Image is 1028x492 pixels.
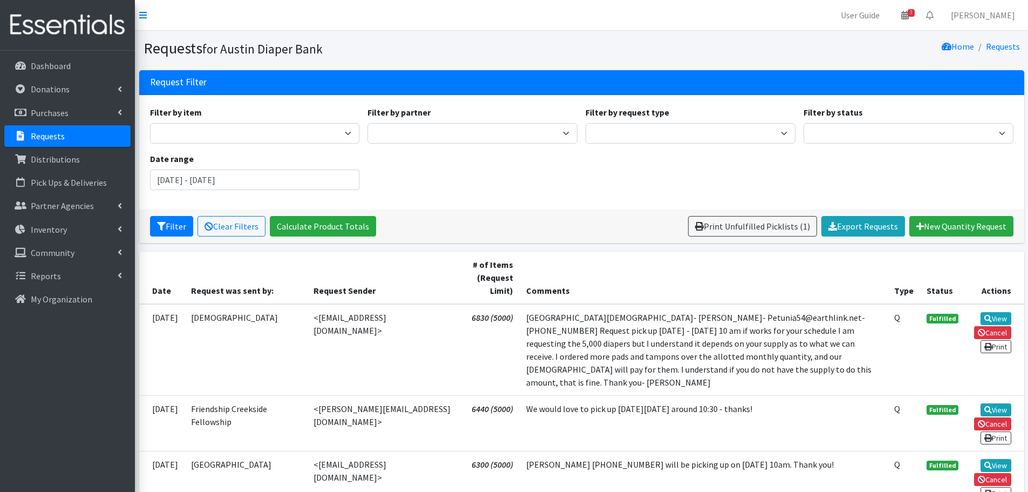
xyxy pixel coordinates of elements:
[139,252,185,304] th: Date
[198,216,265,237] a: Clear Filters
[520,252,888,304] th: Comments
[908,9,915,17] span: 3
[307,252,461,304] th: Request Sender
[974,417,1011,430] a: Cancel
[832,4,888,26] a: User Guide
[31,200,94,211] p: Partner Agencies
[688,216,817,237] a: Print Unfulfilled Picklists (1)
[31,177,107,188] p: Pick Ups & Deliveries
[139,304,185,396] td: [DATE]
[927,461,959,470] span: Fulfilled
[4,102,131,124] a: Purchases
[139,395,185,451] td: [DATE]
[920,252,965,304] th: Status
[150,77,207,88] h3: Request Filter
[150,106,202,119] label: Filter by item
[31,60,71,71] p: Dashboard
[367,106,431,119] label: Filter by partner
[520,395,888,451] td: We would love to pick up [DATE][DATE] around 10:30 - thanks!
[31,247,74,258] p: Community
[981,432,1011,444] a: Print
[974,326,1011,339] a: Cancel
[894,459,900,470] abbr: Quantity
[981,403,1011,416] a: View
[974,473,1011,486] a: Cancel
[4,265,131,287] a: Reports
[270,216,376,237] a: Calculate Product Totals
[461,304,520,396] td: 6830 (5000)
[981,312,1011,325] a: View
[185,252,308,304] th: Request was sent by:
[185,304,308,396] td: [DEMOGRAPHIC_DATA]
[981,459,1011,472] a: View
[927,314,959,323] span: Fulfilled
[31,224,67,235] p: Inventory
[150,152,194,165] label: Date range
[4,125,131,147] a: Requests
[202,41,323,57] small: for Austin Diaper Bank
[4,78,131,100] a: Donations
[942,41,974,52] a: Home
[893,4,917,26] a: 3
[894,312,900,323] abbr: Quantity
[965,252,1024,304] th: Actions
[986,41,1020,52] a: Requests
[31,154,80,165] p: Distributions
[942,4,1024,26] a: [PERSON_NAME]
[4,7,131,43] img: HumanEssentials
[144,39,578,58] h1: Requests
[586,106,669,119] label: Filter by request type
[4,172,131,193] a: Pick Ups & Deliveries
[4,195,131,217] a: Partner Agencies
[185,395,308,451] td: Friendship Creekside Fellowship
[4,219,131,240] a: Inventory
[461,252,520,304] th: # of Items (Request Limit)
[31,131,65,141] p: Requests
[31,271,61,281] p: Reports
[909,216,1013,237] a: New Quantity Request
[927,405,959,415] span: Fulfilled
[4,288,131,310] a: My Organization
[150,216,193,237] button: Filter
[31,107,69,118] p: Purchases
[888,252,920,304] th: Type
[461,395,520,451] td: 6440 (5000)
[821,216,905,237] a: Export Requests
[31,294,92,305] p: My Organization
[31,84,70,95] p: Donations
[804,106,863,119] label: Filter by status
[894,403,900,414] abbr: Quantity
[150,170,360,190] input: January 1, 2011 - December 31, 2011
[4,242,131,264] a: Community
[4,55,131,77] a: Dashboard
[307,395,461,451] td: <[PERSON_NAME][EMAIL_ADDRESS][DOMAIN_NAME]>
[520,304,888,396] td: [GEOGRAPHIC_DATA][DEMOGRAPHIC_DATA]- [PERSON_NAME]- Petunia54@earthlink.net- [PHONE_NUMBER] Reque...
[307,304,461,396] td: <[EMAIL_ADDRESS][DOMAIN_NAME]>
[981,340,1011,353] a: Print
[4,149,131,170] a: Distributions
